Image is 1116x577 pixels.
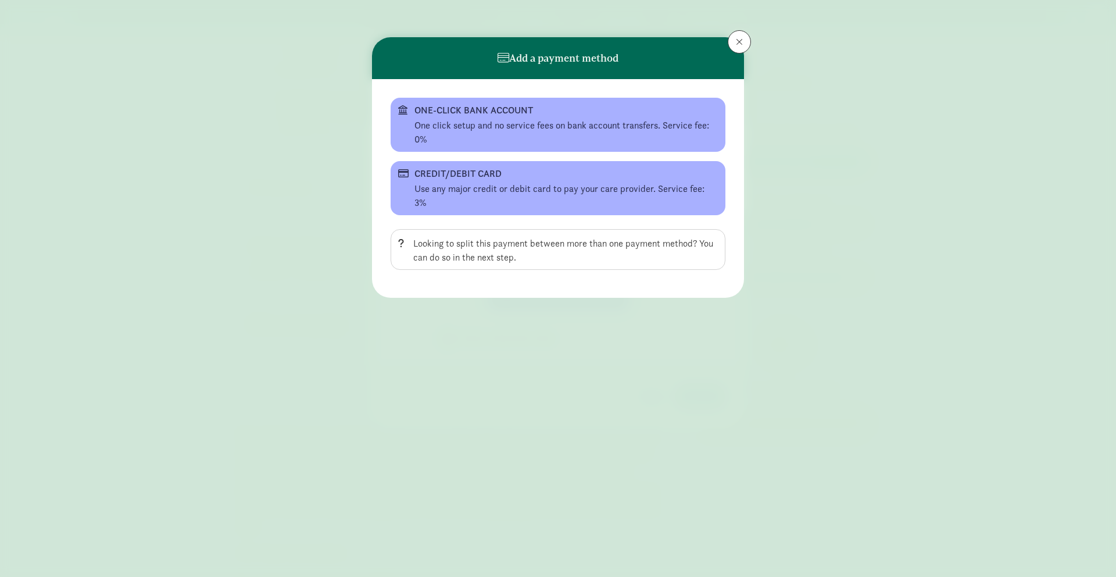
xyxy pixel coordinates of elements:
[391,161,725,215] button: CREDIT/DEBIT CARD Use any major credit or debit card to pay your care provider. Service fee: 3%
[414,167,699,181] div: CREDIT/DEBIT CARD
[391,98,725,152] button: ONE-CLICK BANK ACCOUNT One click setup and no service fees on bank account transfers. Service fee...
[414,104,699,117] div: ONE-CLICK BANK ACCOUNT
[414,119,718,147] div: One click setup and no service fees on bank account transfers. Service fee: 0%
[414,182,718,210] div: Use any major credit or debit card to pay your care provider. Service fee: 3%
[498,52,618,64] h6: Add a payment method
[413,237,718,265] div: Looking to split this payment between more than one payment method? You can do so in the next step.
